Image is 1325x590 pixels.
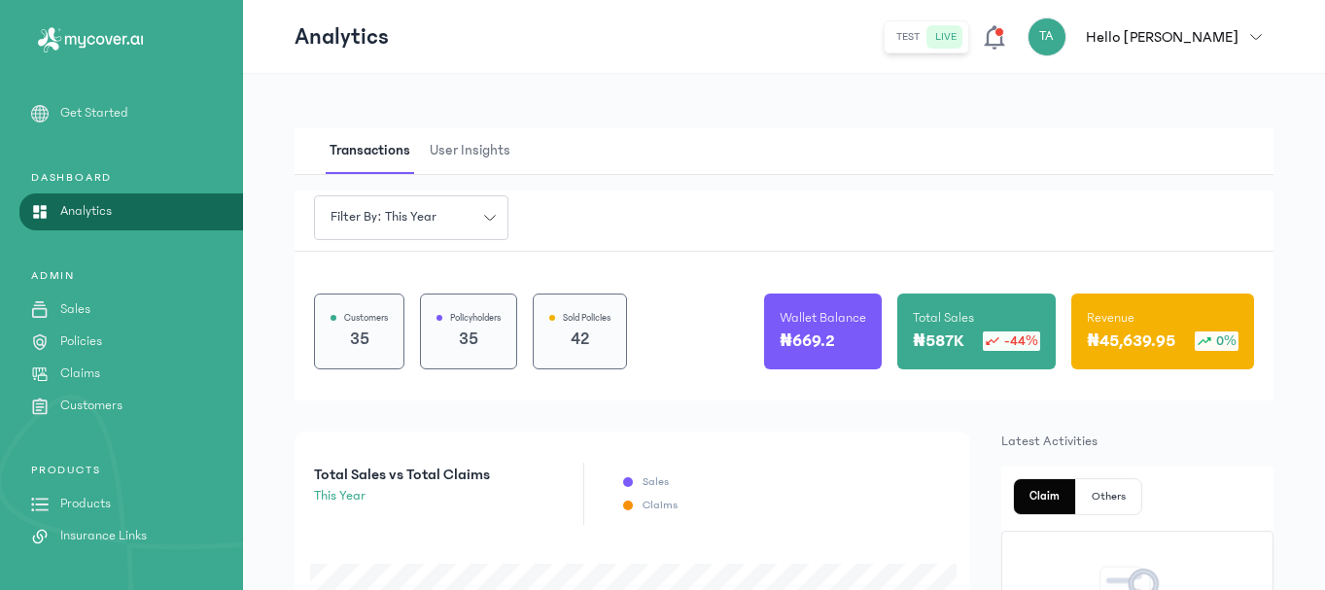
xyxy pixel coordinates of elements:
[60,494,111,514] p: Products
[1195,331,1238,351] div: 0%
[983,331,1040,351] div: -44%
[326,128,414,174] span: Transactions
[319,207,448,227] span: Filter by: this year
[549,326,610,353] p: 42
[1001,432,1273,451] p: Latest Activities
[60,299,90,320] p: Sales
[60,396,122,416] p: Customers
[643,474,669,490] p: Sales
[436,326,501,353] p: 35
[60,526,147,546] p: Insurance Links
[426,128,514,174] span: User Insights
[326,128,426,174] button: Transactions
[314,195,508,240] button: Filter by: this year
[344,310,388,326] p: Customers
[1087,328,1175,355] p: ₦45,639.95
[1014,479,1076,514] button: Claim
[780,328,835,355] p: ₦669.2
[913,308,974,328] p: Total Sales
[1028,17,1273,56] button: TAHello [PERSON_NAME]
[643,498,678,513] p: Claims
[314,486,490,506] p: this year
[295,21,389,52] p: Analytics
[426,128,526,174] button: User Insights
[60,103,128,123] p: Get Started
[889,25,927,49] button: test
[314,463,490,486] p: Total Sales vs Total Claims
[927,25,964,49] button: live
[1028,17,1066,56] div: TA
[60,331,102,352] p: Policies
[1086,25,1238,49] p: Hello [PERSON_NAME]
[913,328,963,355] p: ₦587K
[450,310,501,326] p: Policyholders
[780,308,866,328] p: Wallet Balance
[563,310,610,326] p: Sold Policies
[60,201,112,222] p: Analytics
[1087,308,1134,328] p: Revenue
[1076,479,1141,514] button: Others
[331,326,388,353] p: 35
[60,364,100,384] p: Claims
